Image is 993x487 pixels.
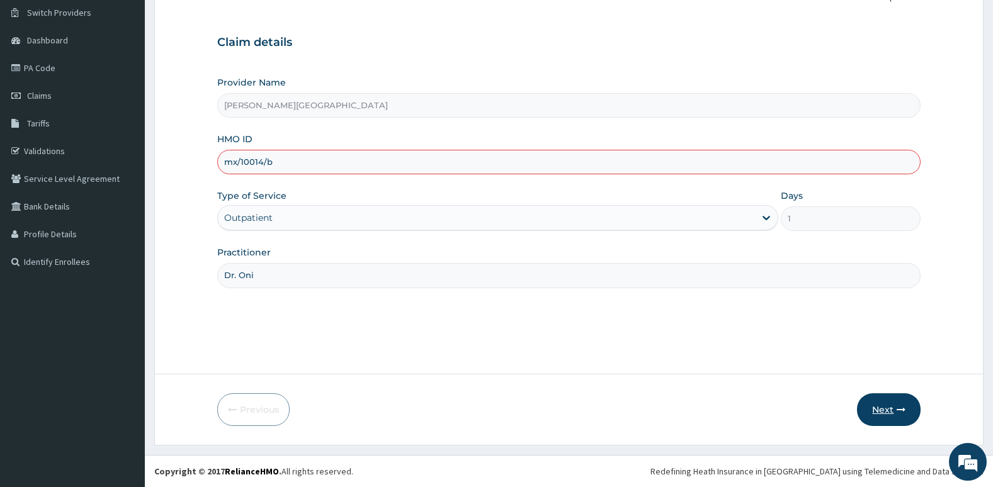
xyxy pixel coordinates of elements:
a: RelianceHMO [225,466,279,477]
h3: Claim details [217,36,921,50]
span: We're online! [73,159,174,286]
span: Tariffs [27,118,50,129]
textarea: Type your message and hit 'Enter' [6,344,240,388]
div: Chat with us now [65,70,212,87]
label: Practitioner [217,246,271,259]
div: Minimize live chat window [207,6,237,36]
input: Enter Name [217,263,921,288]
button: Previous [217,393,290,426]
div: Redefining Heath Insurance in [GEOGRAPHIC_DATA] using Telemedicine and Data Science! [650,465,984,478]
span: Switch Providers [27,7,91,18]
img: d_794563401_company_1708531726252_794563401 [23,63,51,94]
footer: All rights reserved. [145,455,993,487]
span: Claims [27,90,52,101]
label: Provider Name [217,76,286,89]
div: Outpatient [224,211,273,224]
span: Dashboard [27,35,68,46]
button: Next [857,393,921,426]
strong: Copyright © 2017 . [154,466,281,477]
label: Type of Service [217,189,287,202]
input: Enter HMO ID [217,150,921,174]
label: HMO ID [217,133,253,145]
label: Days [781,189,803,202]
